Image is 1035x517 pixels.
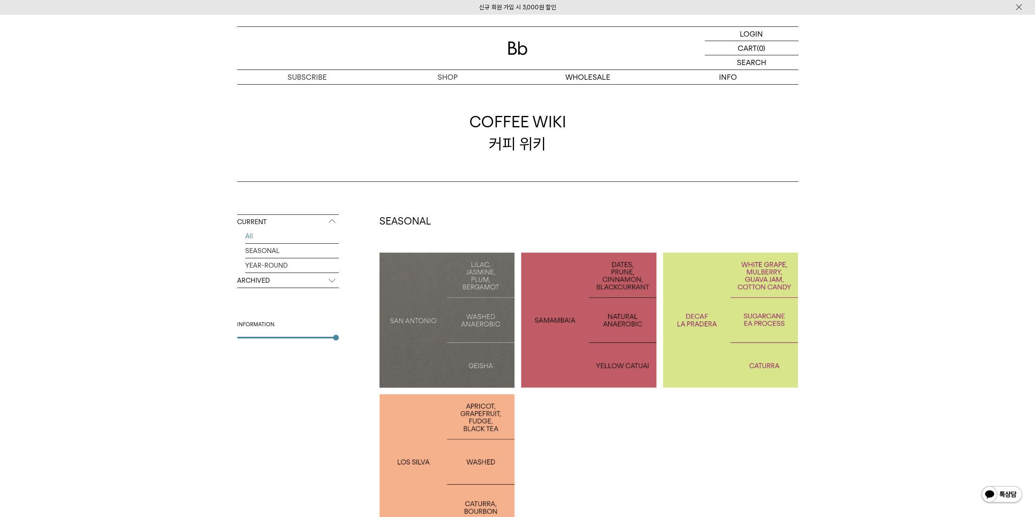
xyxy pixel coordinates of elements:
a: YEAR-ROUND [245,258,339,273]
h2: SEASONAL [379,214,798,228]
a: 브라질 사맘바이아BRAZIL SAMAMBAIA [521,253,656,388]
a: LOGIN [705,27,798,41]
img: 카카오톡 채널 1:1 채팅 버튼 [981,485,1023,505]
div: INFORMATION [237,321,339,329]
p: ARCHIVED [237,273,339,288]
a: All [245,229,339,243]
a: CART (0) [705,41,798,55]
p: LOGIN [740,27,763,41]
span: COFFEE WIKI [469,111,566,133]
a: SEASONAL [245,244,339,258]
p: (0) [757,41,765,55]
p: CURRENT [237,215,339,229]
a: 산 안토니오: 게이샤SAN ANTONIO: GEISHA [379,253,515,388]
p: SEARCH [737,55,766,70]
div: 커피 위키 [469,111,566,154]
p: INFO [658,70,798,84]
p: WHOLESALE [518,70,658,84]
a: SUBSCRIBE [237,70,377,84]
p: CART [738,41,757,55]
a: 신규 회원 가입 시 3,000원 할인 [479,4,556,11]
a: SHOP [377,70,518,84]
img: 로고 [508,41,527,55]
a: 콜롬비아 라 프라데라 디카페인 COLOMBIA LA PRADERA DECAF [663,253,798,388]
